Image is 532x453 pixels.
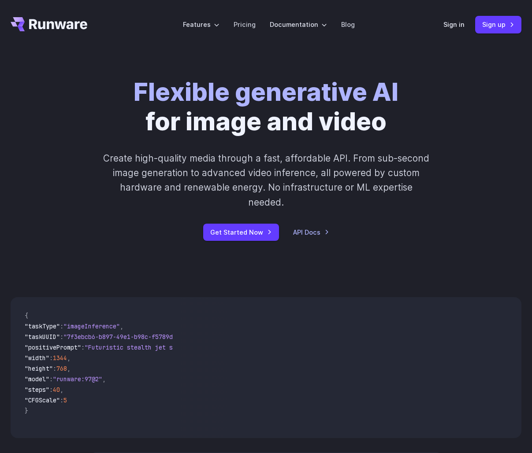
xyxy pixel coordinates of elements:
[25,312,28,320] span: {
[102,375,106,383] span: ,
[60,322,63,330] span: :
[49,354,53,362] span: :
[25,343,81,351] span: "positivePrompt"
[60,386,63,394] span: ,
[103,151,430,210] p: Create high-quality media through a fast, affordable API. From sub-second image generation to adv...
[341,19,355,29] a: Blog
[63,333,197,341] span: "7f3ebcb6-b897-49e1-b98c-f5789d2d40d7"
[234,19,256,29] a: Pricing
[475,16,521,33] a: Sign up
[85,343,406,351] span: "Futuristic stealth jet streaking through a neon-lit cityscape with glowing purple exhaust"
[53,375,102,383] span: "runware:97@2"
[270,19,327,29] label: Documentation
[81,343,85,351] span: :
[25,333,60,341] span: "taskUUID"
[67,354,71,362] span: ,
[25,375,49,383] span: "model"
[60,333,63,341] span: :
[63,396,67,404] span: 5
[134,77,398,137] h1: for image and video
[11,17,87,31] a: Go to /
[25,407,28,415] span: }
[49,375,53,383] span: :
[56,365,67,372] span: 768
[120,322,123,330] span: ,
[67,365,71,372] span: ,
[60,396,63,404] span: :
[293,227,329,237] a: API Docs
[25,322,60,330] span: "taskType"
[203,224,279,241] a: Get Started Now
[25,365,53,372] span: "height"
[443,19,465,29] a: Sign in
[53,386,60,394] span: 40
[53,354,67,362] span: 1344
[25,354,49,362] span: "width"
[183,19,219,29] label: Features
[63,322,120,330] span: "imageInference"
[25,386,49,394] span: "steps"
[134,77,398,107] strong: Flexible generative AI
[49,386,53,394] span: :
[25,396,60,404] span: "CFGScale"
[53,365,56,372] span: :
